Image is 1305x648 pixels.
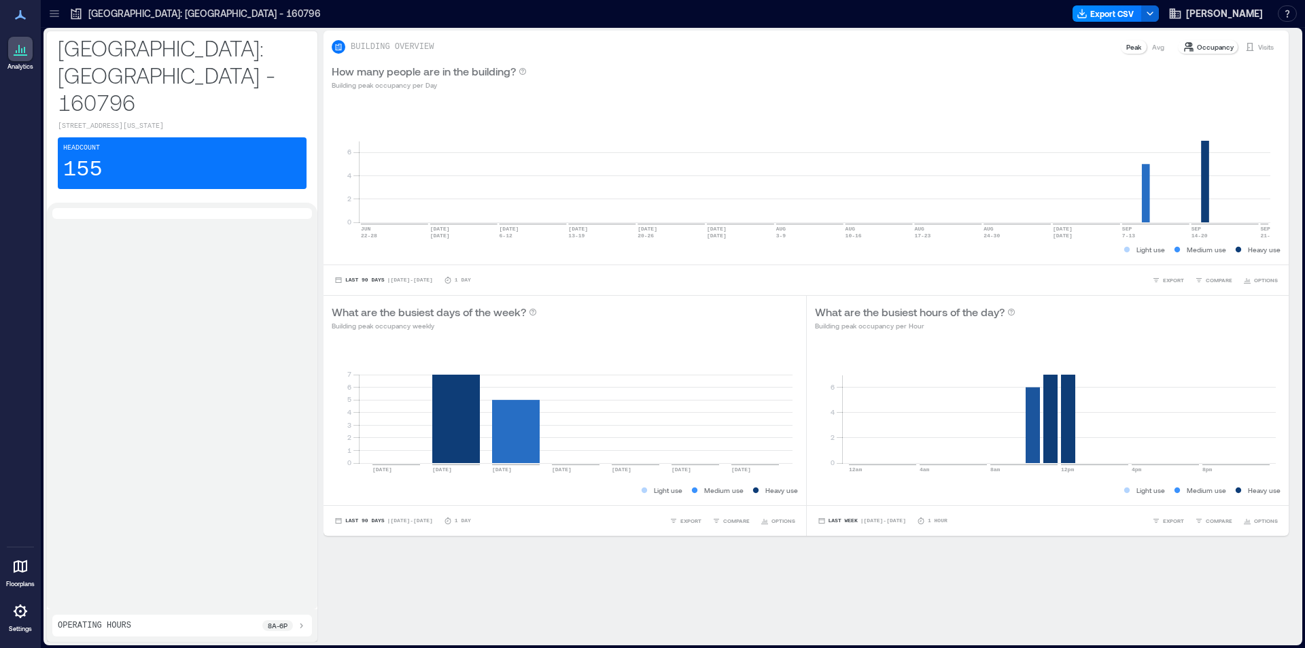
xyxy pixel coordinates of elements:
[758,514,798,528] button: OPTIONS
[2,550,39,592] a: Floorplans
[1136,244,1165,255] p: Light use
[268,620,288,631] p: 8a - 6p
[1186,7,1263,20] span: [PERSON_NAME]
[1206,517,1232,525] span: COMPARE
[914,233,930,239] text: 17-23
[332,273,436,287] button: Last 90 Days |[DATE]-[DATE]
[1191,226,1202,232] text: SEP
[347,408,351,416] tspan: 4
[347,395,351,403] tspan: 5
[347,421,351,429] tspan: 3
[984,233,1000,239] text: 24-30
[1164,3,1267,24] button: [PERSON_NAME]
[1206,276,1232,284] span: COMPARE
[500,226,519,232] text: [DATE]
[1191,233,1208,239] text: 14-20
[1192,273,1235,287] button: COMPARE
[1260,226,1270,232] text: SEP
[707,226,727,232] text: [DATE]
[430,226,450,232] text: [DATE]
[1149,273,1187,287] button: EXPORT
[846,226,856,232] text: AUG
[1187,485,1226,496] p: Medium use
[361,226,371,232] text: JUN
[1197,41,1234,52] p: Occupancy
[58,620,131,631] p: Operating Hours
[707,233,727,239] text: [DATE]
[914,226,924,232] text: AUG
[990,466,1000,473] text: 8am
[815,514,909,528] button: Last Week |[DATE]-[DATE]
[928,517,947,525] p: 1 Hour
[347,171,351,180] tspan: 4
[830,458,834,466] tspan: 0
[1126,41,1141,52] p: Peak
[667,514,704,528] button: EXPORT
[430,233,450,239] text: [DATE]
[920,466,930,473] text: 4am
[776,233,786,239] text: 3-9
[1149,514,1187,528] button: EXPORT
[1240,514,1281,528] button: OPTIONS
[638,226,657,232] text: [DATE]
[332,320,537,331] p: Building peak occupancy weekly
[830,383,834,391] tspan: 6
[4,595,37,637] a: Settings
[1122,233,1135,239] text: 7-13
[347,433,351,441] tspan: 2
[710,514,752,528] button: COMPARE
[347,370,351,378] tspan: 7
[332,304,526,320] p: What are the busiest days of the week?
[1248,244,1281,255] p: Heavy use
[500,233,512,239] text: 6-12
[830,408,834,416] tspan: 4
[680,517,701,525] span: EXPORT
[361,233,377,239] text: 22-28
[1073,5,1142,22] button: Export CSV
[432,466,452,473] text: [DATE]
[776,226,786,232] text: AUG
[672,466,691,473] text: [DATE]
[347,383,351,391] tspan: 6
[1053,233,1073,239] text: [DATE]
[1258,41,1274,52] p: Visits
[58,34,307,116] p: [GEOGRAPHIC_DATA]: [GEOGRAPHIC_DATA] - 160796
[654,485,682,496] p: Light use
[1061,466,1074,473] text: 12pm
[9,625,32,633] p: Settings
[815,320,1015,331] p: Building peak occupancy per Hour
[568,226,588,232] text: [DATE]
[492,466,512,473] text: [DATE]
[1260,233,1276,239] text: 21-27
[1122,226,1132,232] text: SEP
[347,148,351,156] tspan: 6
[372,466,392,473] text: [DATE]
[6,580,35,588] p: Floorplans
[846,233,862,239] text: 10-16
[88,7,321,20] p: [GEOGRAPHIC_DATA]: [GEOGRAPHIC_DATA] - 160796
[347,218,351,226] tspan: 0
[704,485,744,496] p: Medium use
[347,458,351,466] tspan: 0
[723,517,750,525] span: COMPARE
[984,226,994,232] text: AUG
[849,466,862,473] text: 12am
[332,80,527,90] p: Building peak occupancy per Day
[1132,466,1142,473] text: 4pm
[347,446,351,454] tspan: 1
[455,276,471,284] p: 1 Day
[1254,276,1278,284] span: OPTIONS
[612,466,631,473] text: [DATE]
[552,466,572,473] text: [DATE]
[1163,517,1184,525] span: EXPORT
[765,485,798,496] p: Heavy use
[332,514,436,528] button: Last 90 Days |[DATE]-[DATE]
[731,466,751,473] text: [DATE]
[1240,273,1281,287] button: OPTIONS
[771,517,795,525] span: OPTIONS
[7,63,33,71] p: Analytics
[63,143,100,154] p: Headcount
[1187,244,1226,255] p: Medium use
[830,433,834,441] tspan: 2
[455,517,471,525] p: 1 Day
